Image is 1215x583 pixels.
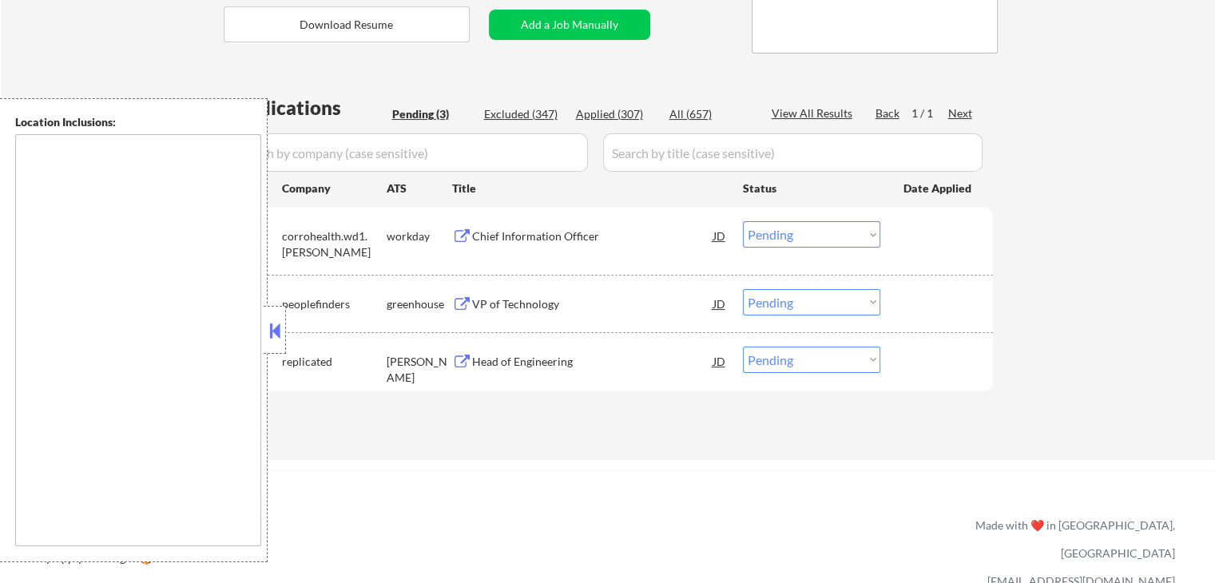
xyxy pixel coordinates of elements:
div: Title [452,180,728,196]
div: Applied (307) [576,106,656,122]
div: greenhouse [387,296,452,312]
div: replicated [282,354,387,370]
a: Refer & earn free applications 👯‍♀️ [32,533,641,550]
div: Back [876,105,901,121]
div: Chief Information Officer [472,228,713,244]
div: peoplefinders [282,296,387,312]
div: Excluded (347) [484,106,564,122]
div: Status [743,173,880,202]
div: corrohealth.wd1.[PERSON_NAME] [282,228,387,260]
div: All (657) [669,106,749,122]
div: VP of Technology [472,296,713,312]
div: Buy ApplyAll as a gift 🎁 [32,553,192,564]
div: Pending (3) [392,106,472,122]
div: [PERSON_NAME] [387,354,452,385]
input: Search by company (case sensitive) [228,133,588,172]
div: Head of Engineering [472,354,713,370]
div: Made with ❤️ in [GEOGRAPHIC_DATA], [GEOGRAPHIC_DATA] [969,511,1175,567]
div: workday [387,228,452,244]
div: Applications [228,98,387,117]
button: Download Resume [224,6,470,42]
button: Add a Job Manually [489,10,650,40]
div: 1 / 1 [911,105,948,121]
div: Next [948,105,974,121]
div: ATS [387,180,452,196]
div: View All Results [772,105,857,121]
div: Company [282,180,387,196]
div: Date Applied [903,180,974,196]
div: JD [712,289,728,318]
input: Search by title (case sensitive) [603,133,983,172]
div: JD [712,347,728,375]
div: JD [712,221,728,250]
div: Location Inclusions: [15,114,261,130]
